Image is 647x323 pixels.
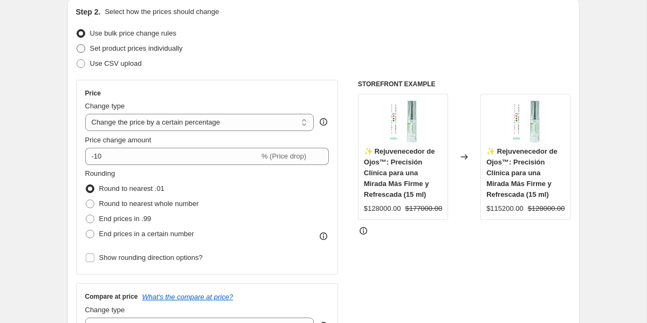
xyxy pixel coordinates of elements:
[85,102,125,110] span: Change type
[405,203,442,214] strike: $177000.00
[90,44,183,52] span: Set product prices individually
[486,203,524,214] div: $115200.00
[358,80,571,88] h6: STOREFRONT EXAMPLE
[90,59,142,67] span: Use CSV upload
[318,116,329,127] div: help
[99,253,203,262] span: Show rounding direction options?
[486,147,557,198] span: ✨ Rejuvenecedor de Ojos™: Precisión Clínica para una Mirada Más Firme y Refrescada (15 ml)
[528,203,565,214] strike: $128000.00
[85,148,259,165] input: -15
[105,6,219,17] p: Select how the prices should change
[364,203,401,214] div: $128000.00
[99,215,152,223] span: End prices in .99
[99,230,194,238] span: End prices in a certain number
[381,100,424,143] img: rejuvenecedor-de-ojos-cerrado-contorno-de-ojos-dermaradiant-web_80x.webp
[85,306,125,314] span: Change type
[504,100,547,143] img: rejuvenecedor-de-ojos-cerrado-contorno-de-ojos-dermaradiant-web_80x.webp
[85,136,152,144] span: Price change amount
[142,293,233,301] button: What's the compare at price?
[364,147,435,198] span: ✨ Rejuvenecedor de Ojos™: Precisión Clínica para una Mirada Más Firme y Refrescada (15 ml)
[85,169,115,177] span: Rounding
[90,29,176,37] span: Use bulk price change rules
[76,6,101,17] h2: Step 2.
[261,152,306,160] span: % (Price drop)
[99,184,164,193] span: Round to nearest .01
[99,200,199,208] span: Round to nearest whole number
[85,89,101,98] h3: Price
[85,292,138,301] h3: Compare at price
